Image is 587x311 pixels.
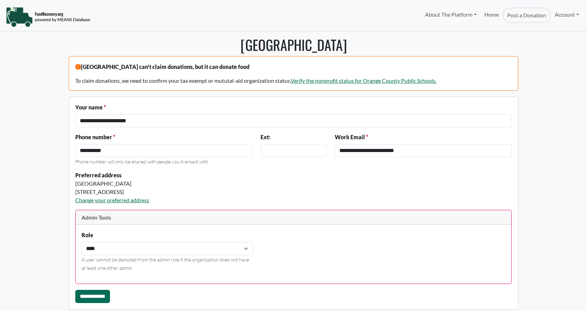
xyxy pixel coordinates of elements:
label: Work Email [335,133,368,141]
div: Admin Tools [76,210,512,225]
label: Ext: [261,133,270,141]
label: Phone number [75,133,115,141]
p: To claim donations, we need to confirm your tax exempt or mututal-aid organization status. [75,77,512,85]
img: NavigationLogo_FoodRecovery-91c16205cd0af1ed486a0f1a7774a6544ea792ac00100771e7dd3ec7c0e58e41.png [6,7,90,27]
label: Role [82,231,93,239]
p: [GEOGRAPHIC_DATA] can't claim donations, but it can donate food [75,63,512,71]
a: Account [551,8,583,21]
a: Post a Donation [503,8,551,23]
strong: Preferred address [75,172,121,178]
small: Phone number will only be shared with people you transact with. [75,159,209,165]
a: About The Platform [421,8,480,21]
small: A user cannot be demoted from the admin role if the organization does not have at least one other... [82,257,249,271]
h1: [GEOGRAPHIC_DATA] [69,36,518,53]
div: [STREET_ADDRESS] [75,188,326,196]
a: Verify the nonprofit status for Orange County Public Schools. [291,77,436,84]
a: Home [480,8,503,23]
a: Change your preferred address [75,197,149,203]
div: [GEOGRAPHIC_DATA] [75,179,326,188]
label: Your name [75,103,106,112]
